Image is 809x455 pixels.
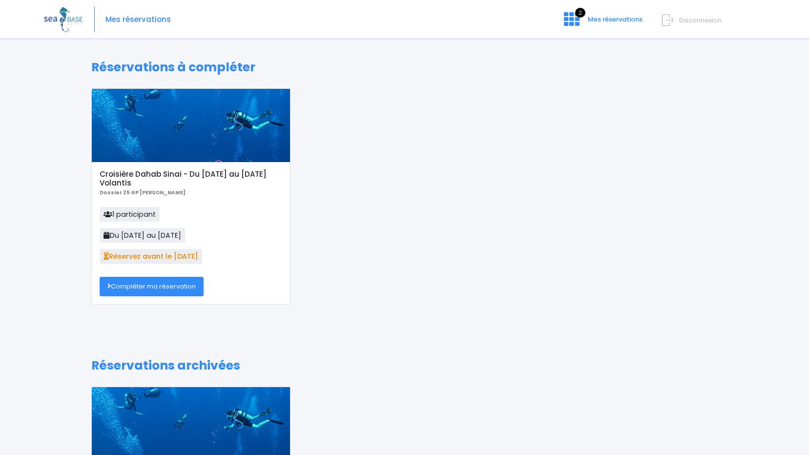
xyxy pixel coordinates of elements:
a: 2 Mes réservations [556,18,648,27]
span: Mes réservations [588,15,643,24]
span: Déconnexion [679,16,722,25]
h1: Réservations à compléter [91,60,718,75]
span: 2 [575,8,585,18]
span: 1 participant [100,207,160,222]
h5: Croisière Dahab Sinai - Du [DATE] au [DATE] Volantis [100,170,282,187]
h1: Réservations archivées [91,358,718,373]
span: Du [DATE] au [DATE] [100,228,185,243]
a: Compléter ma réservation [100,277,204,296]
span: Réservez avant le [DATE] [100,249,202,264]
b: Dossier 25 GP [PERSON_NAME] [100,189,186,196]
